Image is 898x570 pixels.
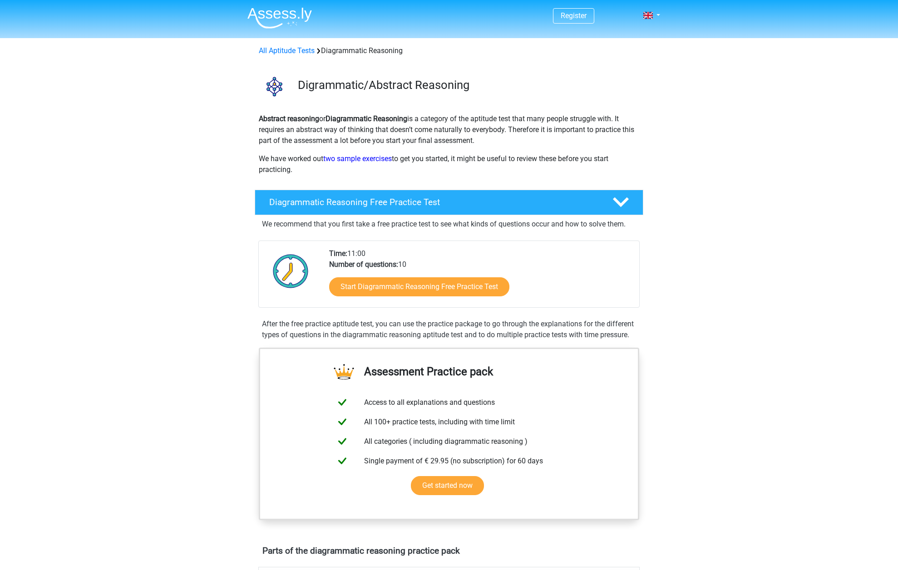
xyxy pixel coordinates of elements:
[269,197,598,207] h4: Diagrammatic Reasoning Free Practice Test
[259,113,639,146] p: or is a category of the aptitude test that many people struggle with. It requires an abstract way...
[262,219,636,230] p: We recommend that you first take a free practice test to see what kinds of questions occur and ho...
[329,260,398,269] b: Number of questions:
[259,153,639,175] p: We have worked out to get you started, it might be useful to review these before you start practi...
[323,154,392,163] a: two sample exercises
[561,11,587,20] a: Register
[326,114,407,123] b: Diagrammatic Reasoning
[255,45,643,56] div: Diagrammatic Reasoning
[251,190,647,215] a: Diagrammatic Reasoning Free Practice Test
[268,248,314,294] img: Clock
[329,249,347,258] b: Time:
[255,67,294,106] img: diagrammatic reasoning
[258,319,640,340] div: After the free practice aptitude test, you can use the practice package to go through the explana...
[247,7,312,29] img: Assessly
[259,46,315,55] a: All Aptitude Tests
[411,476,484,495] a: Get started now
[298,78,636,92] h3: Digrammatic/Abstract Reasoning
[322,248,639,307] div: 11:00 10
[262,545,636,556] h4: Parts of the diagrammatic reasoning practice pack
[259,114,319,123] b: Abstract reasoning
[329,277,509,296] a: Start Diagrammatic Reasoning Free Practice Test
